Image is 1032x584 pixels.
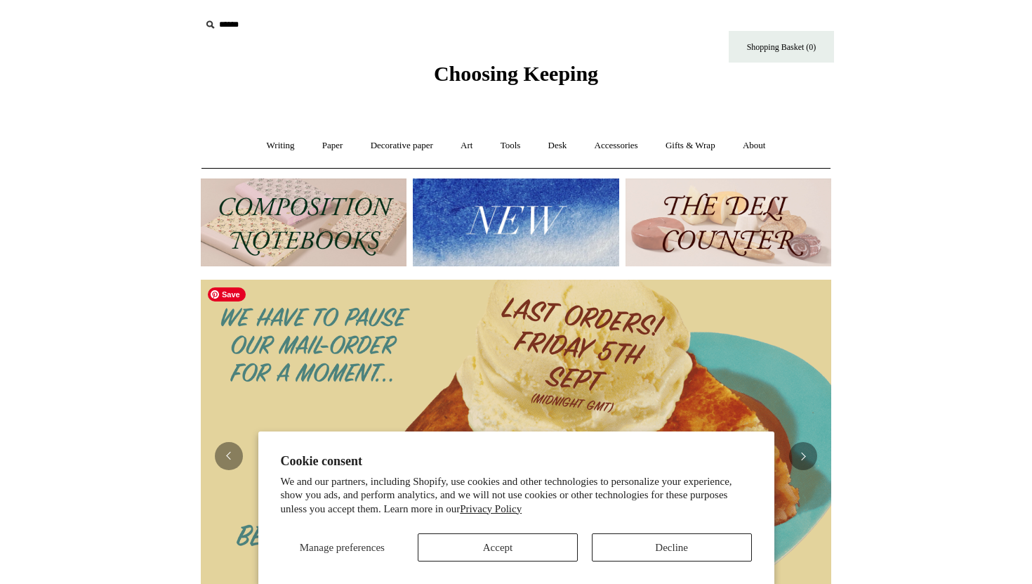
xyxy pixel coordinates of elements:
a: About [730,127,779,164]
a: Gifts & Wrap [653,127,728,164]
button: Manage preferences [280,533,404,562]
img: The Deli Counter [626,179,831,266]
button: Previous [215,442,243,470]
a: Tools [488,127,534,164]
a: Decorative paper [358,127,446,164]
a: Shopping Basket (0) [729,31,834,63]
span: Manage preferences [300,542,385,553]
button: Next [789,442,817,470]
a: Accessories [582,127,651,164]
h2: Cookie consent [281,454,752,469]
button: Accept [418,533,578,562]
img: New.jpg__PID:f73bdf93-380a-4a35-bcfe-7823039498e1 [413,179,618,266]
span: Save [208,287,246,301]
button: Decline [592,533,752,562]
a: Desk [536,127,580,164]
p: We and our partners, including Shopify, use cookies and other technologies to personalize your ex... [281,475,752,517]
span: Choosing Keeping [434,62,598,85]
img: 202302 Composition ledgers.jpg__PID:69722ee6-fa44-49dd-a067-31375e5d54ec [201,179,406,266]
a: Privacy Policy [460,503,522,514]
a: Art [448,127,485,164]
a: Paper [310,127,356,164]
a: Writing [254,127,307,164]
a: Choosing Keeping [434,73,598,83]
